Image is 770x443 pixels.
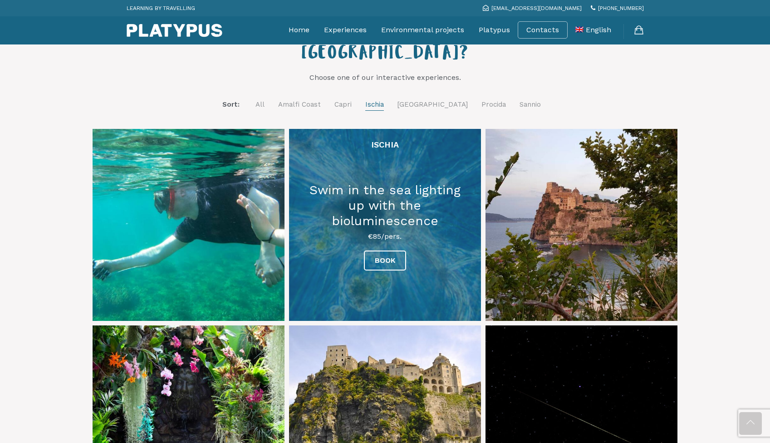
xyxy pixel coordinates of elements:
[598,5,644,11] span: [PHONE_NUMBER]
[289,19,309,41] a: Home
[127,24,222,37] img: Platypus
[301,25,469,64] span: ARE YOU COMING IN [GEOGRAPHIC_DATA]?
[479,19,510,41] a: Platypus
[591,5,644,11] a: [PHONE_NUMBER]
[481,99,506,110] a: Procida
[526,25,559,34] a: Contacts
[381,19,464,41] a: Environmental projects
[222,100,240,108] span: Sort:
[575,19,611,41] a: English
[397,99,468,110] a: [GEOGRAPHIC_DATA]
[256,72,515,83] p: Choose one of our interactive experiences.
[586,25,611,34] span: English
[365,99,384,111] a: Ischia
[334,99,352,110] a: Capri
[491,5,582,11] span: [EMAIL_ADDRESS][DOMAIN_NAME]
[127,2,195,14] p: LEARNING BY TRAVELLING
[324,19,367,41] a: Experiences
[520,99,541,110] a: Sannio
[278,99,321,110] a: Amalfi Coast
[255,99,265,110] a: All
[483,5,582,11] a: [EMAIL_ADDRESS][DOMAIN_NAME]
